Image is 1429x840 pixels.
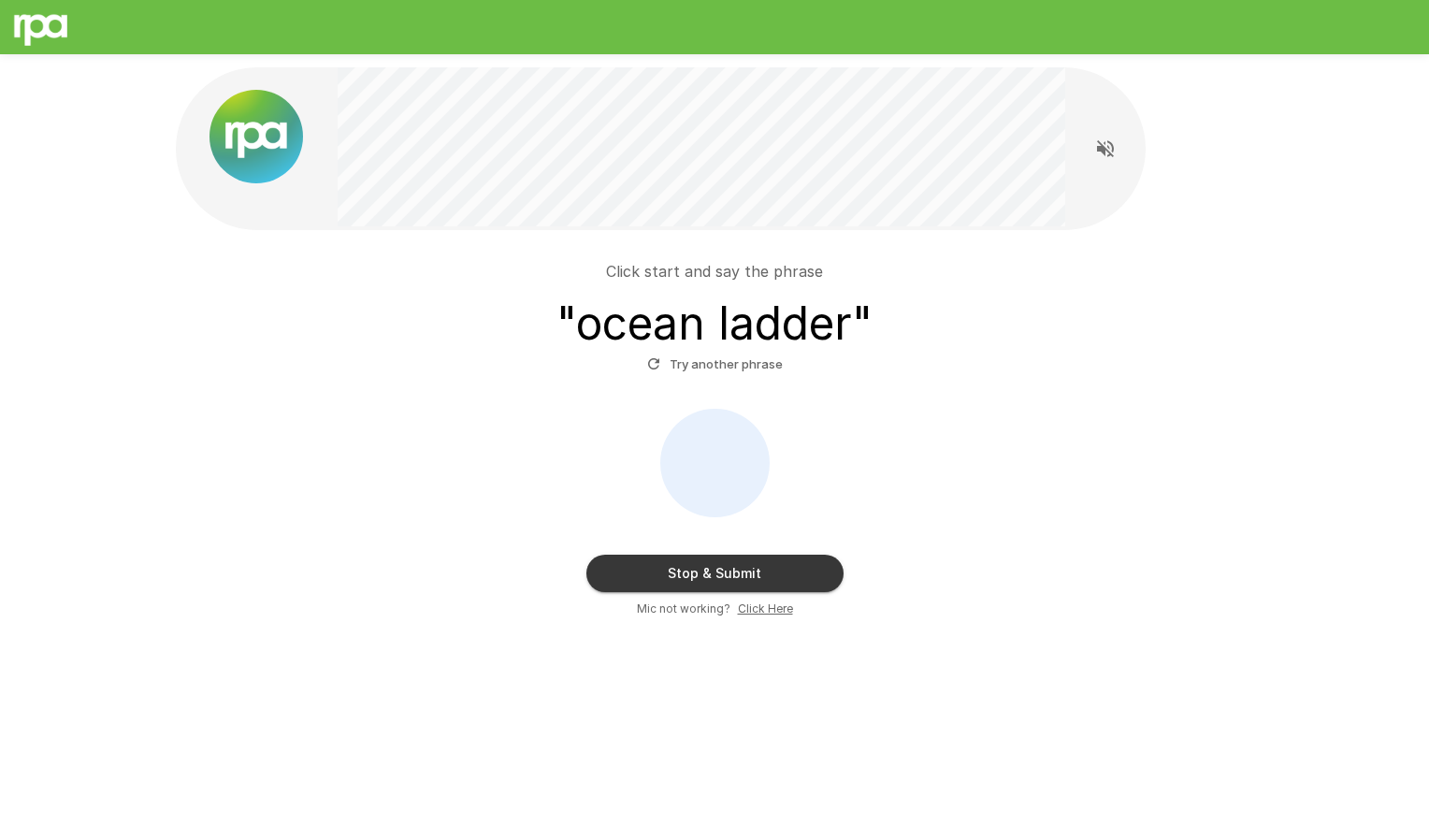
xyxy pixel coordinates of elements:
span: Mic not working? [637,600,730,618]
img: new%2520logo%2520(1).png [209,90,303,183]
button: Try another phrase [642,350,787,379]
p: Click start and say the phrase [606,260,823,282]
u: Click Here [738,601,793,616]
button: Stop & Submit [586,555,844,592]
h3: " ocean ladder " [556,297,873,350]
button: Read questions aloud [1087,130,1124,167]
